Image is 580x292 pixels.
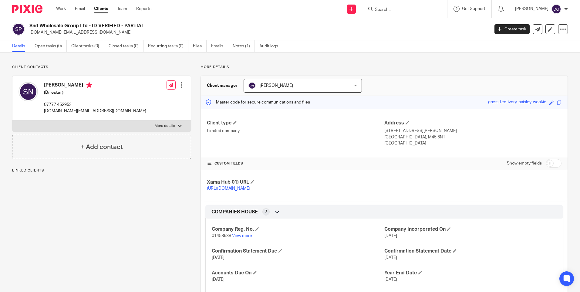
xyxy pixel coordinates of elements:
[462,7,485,11] span: Get Support
[117,6,127,12] a: Team
[212,226,384,233] h4: Company Reg. No.
[384,270,557,276] h4: Year End Date
[384,248,557,254] h4: Confirmation Statement Date
[80,142,123,152] h4: + Add contact
[12,5,42,13] img: Pixie
[260,83,293,88] span: [PERSON_NAME]
[384,120,561,126] h4: Address
[155,124,175,128] p: More details
[507,160,542,166] label: Show empty fields
[233,40,255,52] a: Notes (1)
[29,29,485,36] p: [DOMAIN_NAME][EMAIL_ADDRESS][DOMAIN_NAME]
[207,83,238,89] h3: Client manager
[12,40,30,52] a: Details
[211,209,258,215] span: COMPANIES HOUSE
[232,234,252,238] a: View more
[494,24,530,34] a: Create task
[211,40,228,52] a: Emails
[12,65,191,70] p: Client contacts
[384,234,397,238] span: [DATE]
[44,90,146,96] h5: (Director)
[44,102,146,108] p: 07777 452953
[265,209,267,215] span: 7
[29,23,394,29] h2: Snd Wholesale Group Ltd - ID VERIFIED - PARTIAL
[207,186,250,191] a: [URL][DOMAIN_NAME]
[212,270,384,276] h4: Accounts Due On
[12,23,25,36] img: svg%3E
[19,82,38,101] img: svg%3E
[44,82,146,90] h4: [PERSON_NAME]
[212,234,231,238] span: 01458638
[384,140,561,146] p: [GEOGRAPHIC_DATA]
[374,7,429,13] input: Search
[384,134,561,140] p: [GEOGRAPHIC_DATA], M45 6NT
[44,108,146,114] p: [DOMAIN_NAME][EMAIL_ADDRESS][DOMAIN_NAME]
[212,248,384,254] h4: Confirmation Statement Due
[207,161,384,166] h4: CUSTOM FIELDS
[384,277,397,282] span: [DATE]
[136,6,151,12] a: Reports
[384,226,557,233] h4: Company Incorporated On
[515,6,548,12] p: [PERSON_NAME]
[207,179,384,185] h4: Xama Hub 01) URL
[212,277,224,282] span: [DATE]
[35,40,67,52] a: Open tasks (0)
[75,6,85,12] a: Email
[248,82,256,89] img: svg%3E
[56,6,66,12] a: Work
[193,40,207,52] a: Files
[384,256,397,260] span: [DATE]
[488,99,546,106] div: grass-fed-ivory-paisley-wookie
[12,168,191,173] p: Linked clients
[212,256,224,260] span: [DATE]
[94,6,108,12] a: Clients
[207,128,384,134] p: Limited company
[109,40,143,52] a: Closed tasks (0)
[384,128,561,134] p: [STREET_ADDRESS][PERSON_NAME]
[259,40,283,52] a: Audit logs
[201,65,568,70] p: More details
[86,82,92,88] i: Primary
[551,4,561,14] img: svg%3E
[71,40,104,52] a: Client tasks (0)
[205,99,310,105] p: Master code for secure communications and files
[148,40,188,52] a: Recurring tasks (0)
[207,120,384,126] h4: Client type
